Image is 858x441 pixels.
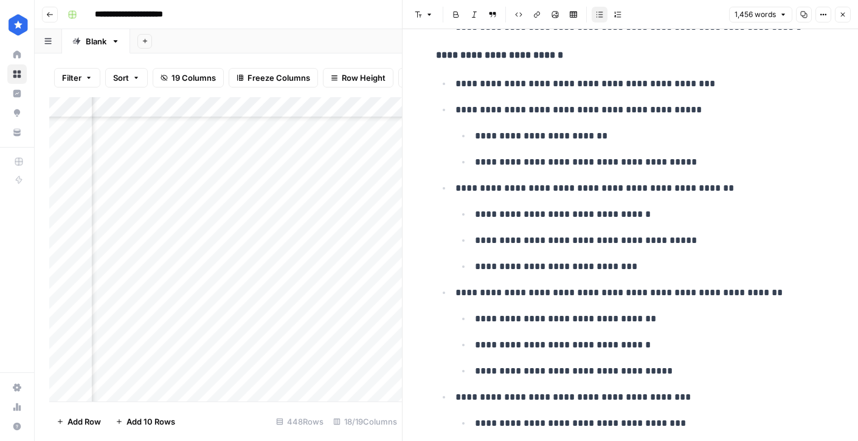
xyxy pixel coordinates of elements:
a: Insights [7,84,27,103]
span: Filter [62,72,81,84]
div: 18/19 Columns [328,412,402,431]
span: Row Height [342,72,386,84]
a: Blank [62,29,130,53]
button: Sort [105,68,148,87]
button: Add Row [49,412,108,431]
button: Freeze Columns [229,68,318,87]
button: Help + Support [7,417,27,436]
button: 19 Columns [153,68,224,87]
button: Filter [54,68,100,87]
span: Sort [113,72,129,84]
a: Usage [7,397,27,417]
a: Home [7,45,27,64]
span: Add Row [67,415,101,428]
div: Blank [86,35,106,47]
a: Browse [7,64,27,84]
a: Your Data [7,123,27,142]
img: ConsumerAffairs Logo [7,14,29,36]
button: Row Height [323,68,393,87]
button: 1,456 words [729,7,792,22]
span: 1,456 words [735,9,776,20]
span: Add 10 Rows [126,415,175,428]
a: Opportunities [7,103,27,123]
span: 19 Columns [171,72,216,84]
div: 448 Rows [271,412,328,431]
a: Settings [7,378,27,397]
span: Freeze Columns [247,72,310,84]
button: Add 10 Rows [108,412,182,431]
button: Workspace: ConsumerAffairs [7,10,27,40]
